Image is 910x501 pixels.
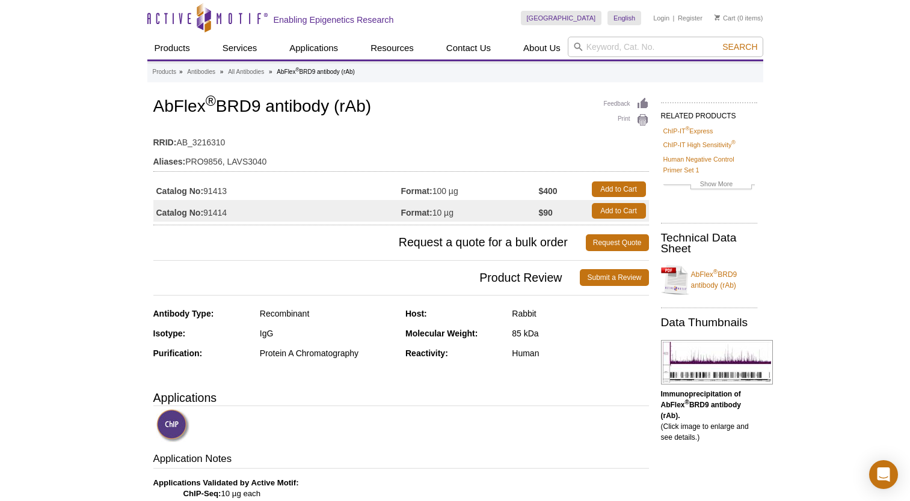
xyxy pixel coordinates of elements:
input: Keyword, Cat. No. [568,37,763,57]
li: » [179,68,183,75]
span: Search [722,42,757,52]
td: PRO9856, LAVS3040 [153,149,649,168]
a: Contact Us [439,37,498,59]
div: Rabbit [512,308,648,319]
li: » [269,68,272,75]
sup: ® [295,67,299,73]
a: [GEOGRAPHIC_DATA] [521,11,602,25]
strong: Host: [405,309,427,318]
sup: ® [685,399,689,405]
strong: Catalog No: [156,207,204,218]
b: Applications Validated by Active Motif: [153,478,299,487]
strong: Reactivity: [405,348,448,358]
a: Add to Cart [592,181,646,197]
img: ChIP Validated [156,409,189,442]
a: AbFlex®BRD9 antibody (rAb) [661,262,757,298]
sup: ® [713,269,718,275]
sup: ® [686,126,690,132]
a: Products [153,67,176,77]
li: » [220,68,224,75]
div: 85 kDa [512,328,648,339]
td: 91413 [153,178,401,200]
a: Submit a Review [580,269,648,286]
li: (0 items) [715,11,763,25]
a: English [607,11,641,25]
a: Cart [715,14,736,22]
strong: Molecular Weight: [405,329,478,338]
strong: Format: [401,186,432,196]
sup: ® [206,93,216,109]
div: Recombinant [260,308,396,319]
li: | [673,11,675,25]
li: AbFlex BRD9 antibody (rAb) [277,68,355,75]
a: Add to Cart [592,203,646,219]
a: Applications [282,37,345,59]
h3: Applications [153,389,649,407]
a: ChIP-IT®Express [663,126,713,136]
strong: RRID: [153,137,177,148]
a: Register [678,14,702,22]
b: Immunoprecipitation of AbFlex BRD9 antibody (rAb). [661,390,741,420]
strong: Aliases: [153,156,186,167]
a: About Us [516,37,568,59]
sup: ® [731,140,736,146]
a: Services [215,37,265,59]
td: 10 µg [401,200,539,222]
div: Open Intercom Messenger [869,460,898,489]
strong: Purification: [153,348,203,358]
a: Login [653,14,669,22]
h2: Enabling Epigenetics Research [274,14,394,25]
div: IgG [260,328,396,339]
img: AbFlex<sup>®</sup> BRD9 antibody (rAb) tested by immunoprecipitation. [661,340,773,384]
strong: $90 [538,207,552,218]
strong: ChIP-Seq: [183,489,221,498]
a: Feedback [604,97,649,111]
button: Search [719,41,761,52]
span: Request a quote for a bulk order [153,234,586,251]
a: Antibodies [187,67,215,77]
strong: Antibody Type: [153,309,214,318]
strong: Format: [401,207,432,218]
td: 100 µg [401,178,539,200]
td: 91414 [153,200,401,222]
a: ChIP-IT High Sensitivity® [663,139,736,150]
a: Show More [663,178,755,192]
h2: Data Thumbnails [661,317,757,328]
p: 10 µg each [153,478,649,499]
strong: Catalog No: [156,186,204,196]
strong: $400 [538,186,557,196]
a: Products [147,37,197,59]
p: (Click image to enlarge and see details.) [661,389,757,443]
h1: AbFlex BRD9 antibody (rAb) [153,97,649,118]
div: Human [512,348,648,359]
a: Print [604,114,649,127]
strong: Isotype: [153,329,186,338]
a: Resources [363,37,421,59]
a: All Antibodies [228,67,264,77]
h2: RELATED PRODUCTS [661,102,757,124]
span: Product Review [153,269,580,286]
a: Human Negative Control Primer Set 1 [663,154,755,175]
h2: Technical Data Sheet [661,232,757,254]
div: Protein A Chromatography [260,348,396,359]
h3: Application Notes [153,452,649,469]
td: AB_3216310 [153,130,649,149]
img: Your Cart [715,14,720,20]
a: Request Quote [586,234,649,251]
